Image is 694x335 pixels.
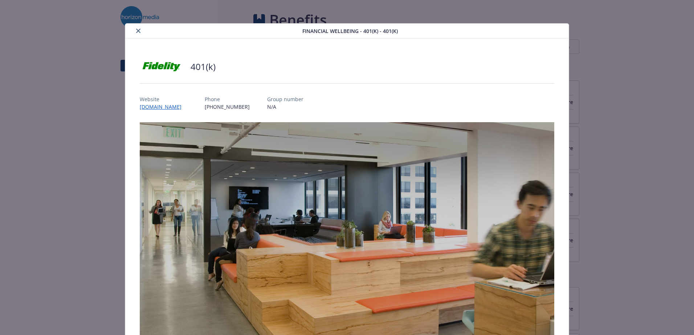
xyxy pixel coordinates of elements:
p: N/A [267,103,303,111]
h2: 401(k) [191,61,216,73]
img: Fidelity Investments [140,56,183,78]
p: Group number [267,95,303,103]
span: Financial Wellbeing - 401(k) - 401(k) [302,27,398,35]
a: [DOMAIN_NAME] [140,103,187,110]
p: [PHONE_NUMBER] [205,103,250,111]
p: Phone [205,95,250,103]
button: close [134,26,143,35]
p: Website [140,95,187,103]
